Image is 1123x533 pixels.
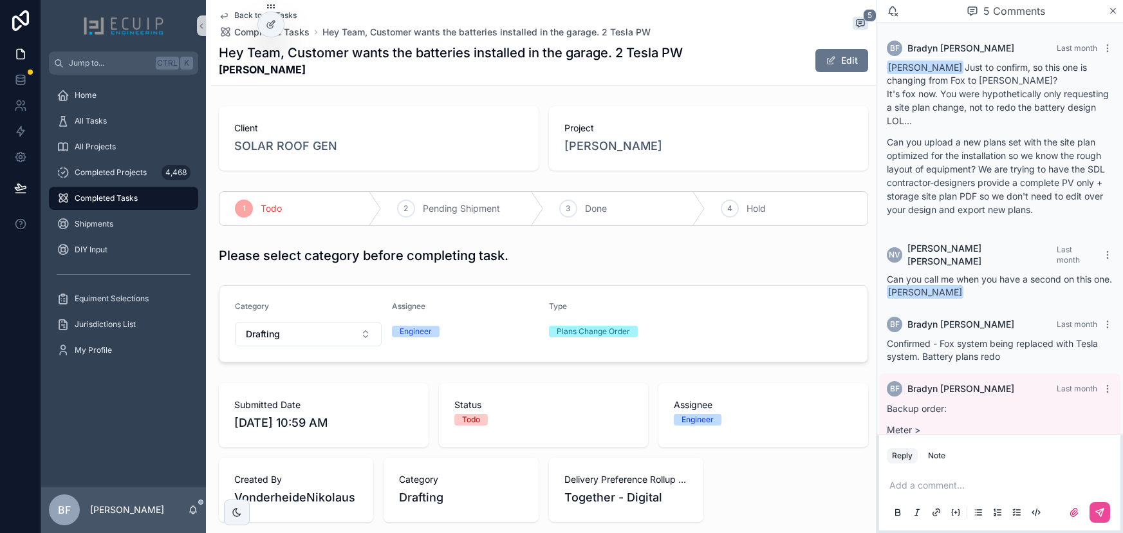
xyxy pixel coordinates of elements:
div: scrollable content [41,75,206,379]
a: Completed Tasks [49,187,198,210]
img: App logo [83,15,164,36]
button: Note [923,448,951,463]
button: 5 [853,17,868,32]
a: SOLAR ROOF GEN [234,137,337,155]
div: Note [928,451,945,461]
span: 5 [863,9,877,22]
span: My Profile [75,345,112,355]
span: Hold [747,202,766,215]
span: NV [889,250,900,260]
span: Shipments [75,219,113,229]
span: Assignee [674,398,853,411]
span: Assignee [392,301,425,311]
span: VonderheideNikolaus [234,489,358,507]
button: Reply [887,448,918,463]
span: Bradyn [PERSON_NAME] [907,42,1014,55]
strong: [PERSON_NAME] [219,62,683,77]
span: Category [399,473,523,486]
span: Jurisdictions List [75,319,136,330]
div: Just to confirm, so this one is changing from Fox to [PERSON_NAME]? [887,61,1113,216]
a: Completed Projects4,468 [49,161,198,184]
span: K [181,58,192,68]
span: Drafting [399,489,443,507]
div: Plans Change Order [557,326,630,337]
span: Last month [1057,319,1097,329]
span: Todo [261,202,282,215]
span: BF [890,384,900,394]
a: Shipments [49,212,198,236]
a: Home [49,84,198,107]
span: Bradyn [PERSON_NAME] [907,382,1014,395]
a: All Projects [49,135,198,158]
span: 3 [566,203,570,214]
div: Engineer [682,414,714,425]
div: 4,468 [162,165,190,180]
span: Created By [234,473,358,486]
span: 5 Comments [983,3,1045,19]
p: Meter > [887,423,1113,436]
span: Confirmed - Fox system being replaced with Tesla system. Battery plans redo [887,338,1098,362]
span: Submitted Date [234,398,413,411]
button: Select Button [235,322,382,346]
span: [PERSON_NAME] [887,285,963,299]
span: BF [58,502,71,518]
p: Backup order: [887,402,1113,415]
a: My Profile [49,339,198,362]
span: Jump to... [69,58,151,68]
span: Can you call me when you have a second on this one. [887,274,1112,297]
h1: Hey Team, Customer wants the batteries installed in the garage. 2 Tesla PW [219,44,683,62]
span: Pending Shipment [423,202,500,215]
span: BF [890,43,900,53]
span: Last month [1057,384,1097,393]
span: Last month [1057,43,1097,53]
span: Ctrl [156,57,179,70]
span: Last month [1057,245,1080,265]
a: All Tasks [49,109,198,133]
p: Can you upload a new plans set with the site plan optimized for the installation so we know the r... [887,135,1113,216]
span: Equiment Selections [75,294,149,304]
span: Bradyn [PERSON_NAME] [907,318,1014,331]
span: Category [235,301,269,311]
span: Type [549,301,567,311]
div: Todo [462,414,480,425]
p: It's fox now. You were hypothetically only requesting a site plan change, not to redo the battery... [887,87,1113,127]
span: [DATE] 10:59 AM [234,414,413,432]
span: Done [585,202,607,215]
span: Client [234,122,523,135]
span: Home [75,90,97,100]
div: Engineer [400,326,432,337]
span: Delivery Preference Rollup (from Design projects) [564,473,688,486]
a: Completed Tasks [219,26,310,39]
span: All Tasks [75,116,107,126]
h1: Please select category before completing task. [219,247,508,265]
span: All Projects [75,142,116,152]
span: Together - Digital [564,489,688,507]
a: Jurisdictions List [49,313,198,336]
button: Edit [815,49,868,72]
span: Drafting [246,328,280,341]
span: BF [890,319,900,330]
span: Back to All Tasks [234,10,297,21]
a: Equiment Selections [49,287,198,310]
a: DIY Input [49,238,198,261]
a: [PERSON_NAME] [564,137,662,155]
p: [PERSON_NAME] [90,503,164,516]
span: Completed Projects [75,167,147,178]
a: Hey Team, Customer wants the batteries installed in the garage. 2 Tesla PW [322,26,651,39]
span: Project [564,122,853,135]
span: Status [454,398,633,411]
button: Jump to...CtrlK [49,51,198,75]
span: Completed Tasks [75,193,138,203]
span: [PERSON_NAME] [887,61,963,74]
span: [PERSON_NAME] [PERSON_NAME] [907,242,1057,268]
span: Completed Tasks [234,26,310,39]
span: 2 [404,203,408,214]
a: Back to All Tasks [219,10,297,21]
span: DIY Input [75,245,107,255]
span: 4 [727,203,732,214]
span: 1 [243,203,246,214]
